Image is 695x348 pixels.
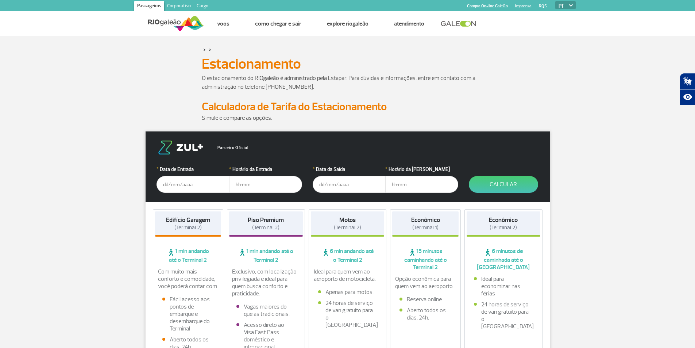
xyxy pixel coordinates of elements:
[162,296,214,332] li: Fácil acesso aos pontos de embarque e desembarque do Terminal
[467,4,508,8] a: Compra On-line GaleOn
[157,141,205,154] img: logo-zul.png
[399,307,451,321] li: Aberto todos os dias, 24h.
[229,248,303,264] span: 1 min andando até o Terminal 2
[217,20,229,27] a: Voos
[680,73,695,89] button: Abrir tradutor de língua de sinais.
[313,176,386,193] input: dd/mm/aaaa
[339,216,356,224] strong: Motos
[515,4,532,8] a: Imprensa
[232,268,300,297] p: Exclusivo, com localização privilegiada e ideal para quem busca conforto e praticidade.
[327,20,368,27] a: Explore RIOgaleão
[202,100,494,114] h2: Calculadora de Tarifa do Estacionamento
[385,176,458,193] input: hh:mm
[158,268,219,290] p: Com muito mais conforto e comodidade, você poderá contar com:
[255,20,301,27] a: Como chegar e sair
[202,74,494,91] p: O estacionamento do RIOgaleão é administrado pela Estapar. Para dúvidas e informações, entre em c...
[539,4,547,8] a: RQS
[202,58,494,70] h1: Estacionamento
[392,248,459,271] span: 15 minutos caminhando até o Terminal 2
[248,216,284,224] strong: Piso Premium
[202,114,494,122] p: Simule e compare as opções.
[164,1,194,12] a: Corporativo
[134,1,164,12] a: Passageiros
[174,224,202,231] span: (Terminal 2)
[318,299,377,329] li: 24 horas de serviço de van gratuito para o [GEOGRAPHIC_DATA]
[680,89,695,105] button: Abrir recursos assistivos.
[311,248,385,264] span: 6 min andando até o Terminal 2
[474,275,533,297] li: Ideal para economizar nas férias
[236,303,296,318] li: Vagas maiores do que as tradicionais.
[155,248,221,264] span: 1 min andando até o Terminal 2
[411,216,440,224] strong: Econômico
[209,45,211,54] a: >
[385,165,458,173] label: Horário da [PERSON_NAME]
[229,165,302,173] label: Horário da Entrada
[394,20,424,27] a: Atendimento
[467,248,540,271] span: 6 minutos de caminhada até o [GEOGRAPHIC_DATA]
[194,1,211,12] a: Cargo
[252,224,279,231] span: (Terminal 2)
[157,165,229,173] label: Data de Entrada
[318,288,377,296] li: Apenas para motos.
[314,268,382,283] p: Ideal para quem vem ao aeroporto de motocicleta.
[474,301,533,330] li: 24 horas de serviço de van gratuito para o [GEOGRAPHIC_DATA]
[680,73,695,105] div: Plugin de acessibilidade da Hand Talk.
[203,45,206,54] a: >
[489,216,518,224] strong: Econômico
[334,224,361,231] span: (Terminal 2)
[469,176,538,193] button: Calcular
[157,176,229,193] input: dd/mm/aaaa
[399,296,451,303] li: Reserva online
[211,146,248,150] span: Parceiro Oficial
[313,165,386,173] label: Data da Saída
[395,275,456,290] p: Opção econômica para quem vem ao aeroporto.
[412,224,439,231] span: (Terminal 1)
[166,216,210,224] strong: Edifício Garagem
[229,176,302,193] input: hh:mm
[490,224,517,231] span: (Terminal 2)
